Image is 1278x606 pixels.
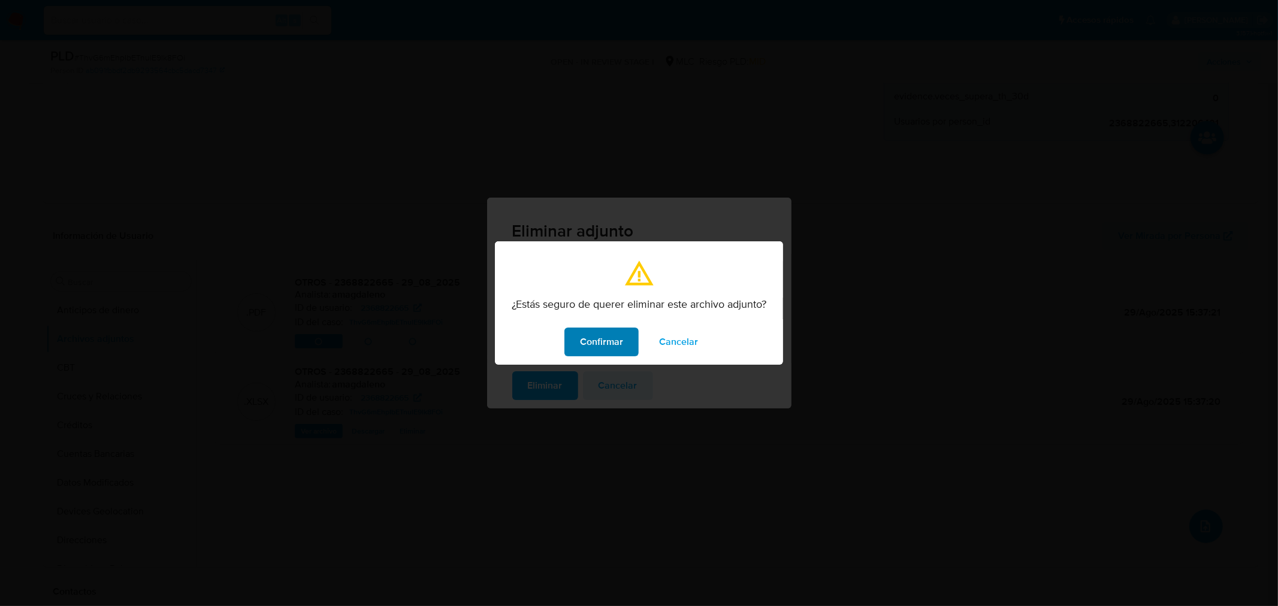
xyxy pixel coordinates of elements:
button: modal_confirmation.cancel [643,328,714,356]
span: Cancelar [659,329,698,355]
p: ¿Estás seguro de querer eliminar este archivo adjunto? [512,298,766,311]
div: modal_confirmation.title [495,241,783,365]
button: modal_confirmation.confirm [564,328,639,356]
span: Confirmar [580,329,623,355]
